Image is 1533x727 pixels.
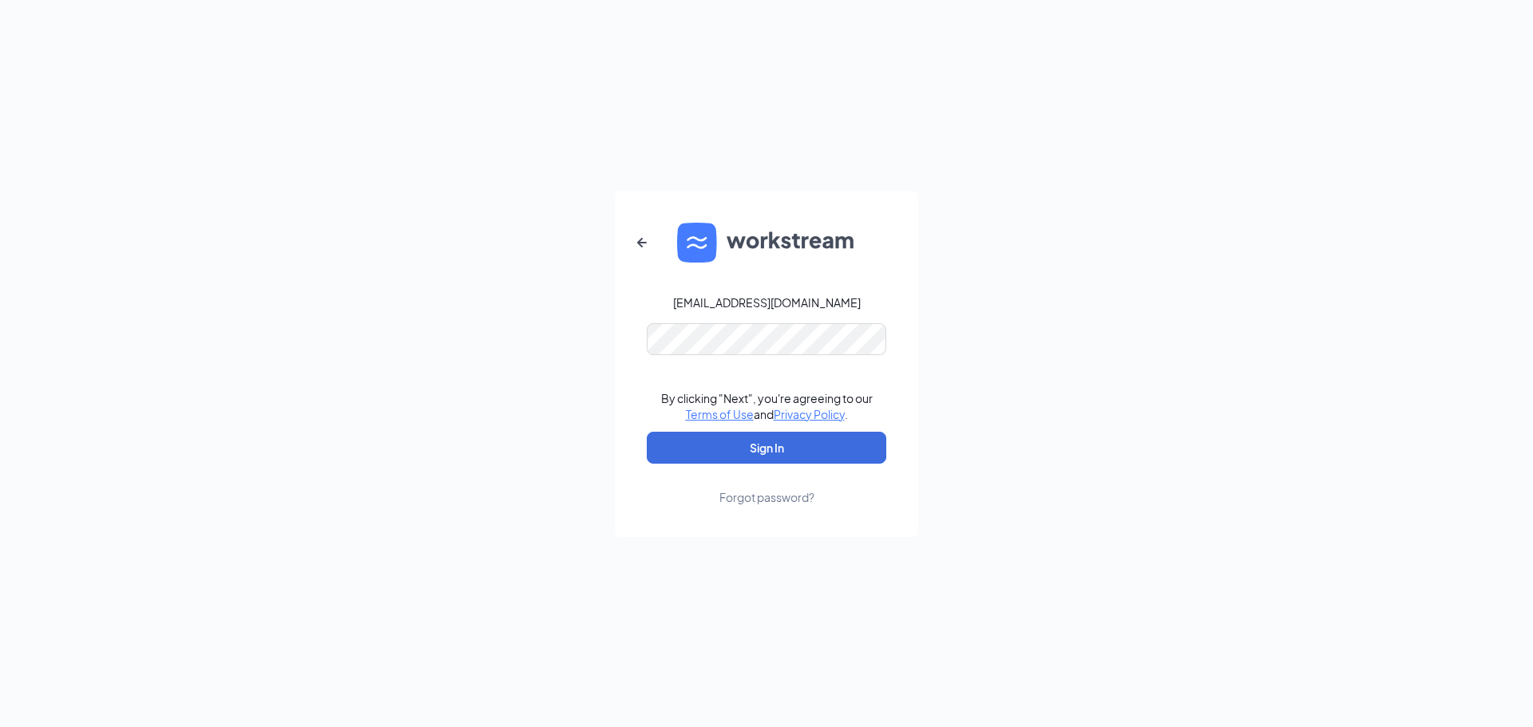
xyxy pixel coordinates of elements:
[647,432,886,464] button: Sign In
[686,407,754,421] a: Terms of Use
[661,390,873,422] div: By clicking "Next", you're agreeing to our and .
[774,407,845,421] a: Privacy Policy
[719,464,814,505] a: Forgot password?
[677,223,856,263] img: WS logo and Workstream text
[623,223,661,262] button: ArrowLeftNew
[673,294,861,310] div: [EMAIL_ADDRESS][DOMAIN_NAME]
[719,489,814,505] div: Forgot password?
[632,233,652,252] svg: ArrowLeftNew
